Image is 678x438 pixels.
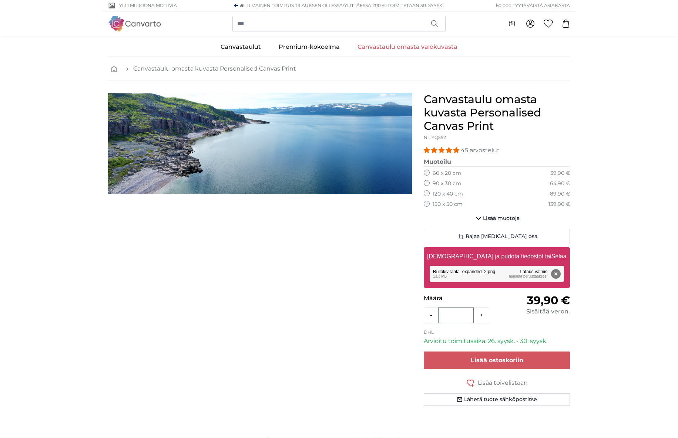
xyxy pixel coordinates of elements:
button: Lisää toivelistaan [424,378,570,387]
span: Ilmainen toimitus tilauksen ollessa/ylittäessä 200 € [247,3,386,8]
a: Canvastaulut [212,37,270,57]
legend: Muotoilu [424,157,570,167]
label: 60 x 20 cm [433,170,461,177]
span: 39,90 € [527,293,570,307]
p: Määrä [424,294,497,303]
img: Suomi [234,4,238,7]
div: 139,90 € [548,201,570,208]
span: 45 arvostelut [461,147,500,154]
p: DHL [424,329,570,335]
a: Canvastaulu omasta valokuvasta [349,37,466,57]
button: - [424,308,438,323]
div: 1 of 1 [108,93,412,194]
p: Arvioitu toimitusaika: 26. syysk. - 30. syysk. [424,337,570,346]
button: (fi) [503,17,521,30]
a: Canvastaulu omasta kuvasta Personalised Canvas Print [133,64,296,73]
img: personalised-canvas-print [108,93,412,194]
label: [DEMOGRAPHIC_DATA] ja pudota tiedostot tai [424,249,569,264]
label: 120 x 40 cm [433,190,463,198]
button: Lisää muotoja [424,211,570,226]
a: Premium-kokoelma [270,37,349,57]
span: - [386,3,444,8]
label: 150 x 50 cm [433,201,463,208]
u: Selaa [551,253,567,259]
span: 4.93 stars [424,147,461,154]
div: 39,90 € [550,170,570,177]
span: Toimitetaan 30. syysk. [387,3,444,8]
div: 64,90 € [550,180,570,187]
div: Sisältää veron. [497,307,570,316]
div: 89,90 € [550,190,570,198]
span: 60 000 tyytyväistä asiakasta [496,2,570,9]
button: + [474,308,489,323]
button: Rajaa [MEDICAL_DATA] osa [424,229,570,244]
img: Canvarto [108,16,161,31]
span: Yli 1 miljoona motiivia [119,2,177,9]
label: 90 x 30 cm [433,180,461,187]
span: Nr. YQ552 [424,135,446,140]
h1: Canvastaulu omasta kuvasta Personalised Canvas Print [424,93,570,133]
span: Lisää toivelistaan [478,378,528,387]
button: Lähetä tuote sähköpostitse [424,393,570,406]
nav: breadcrumbs [108,57,570,81]
span: Lisää muotoja [483,215,520,222]
button: Lisää ostoskoriin [424,352,570,369]
span: Lisää ostoskoriin [471,357,523,364]
span: Rajaa [MEDICAL_DATA] osa [466,233,537,240]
